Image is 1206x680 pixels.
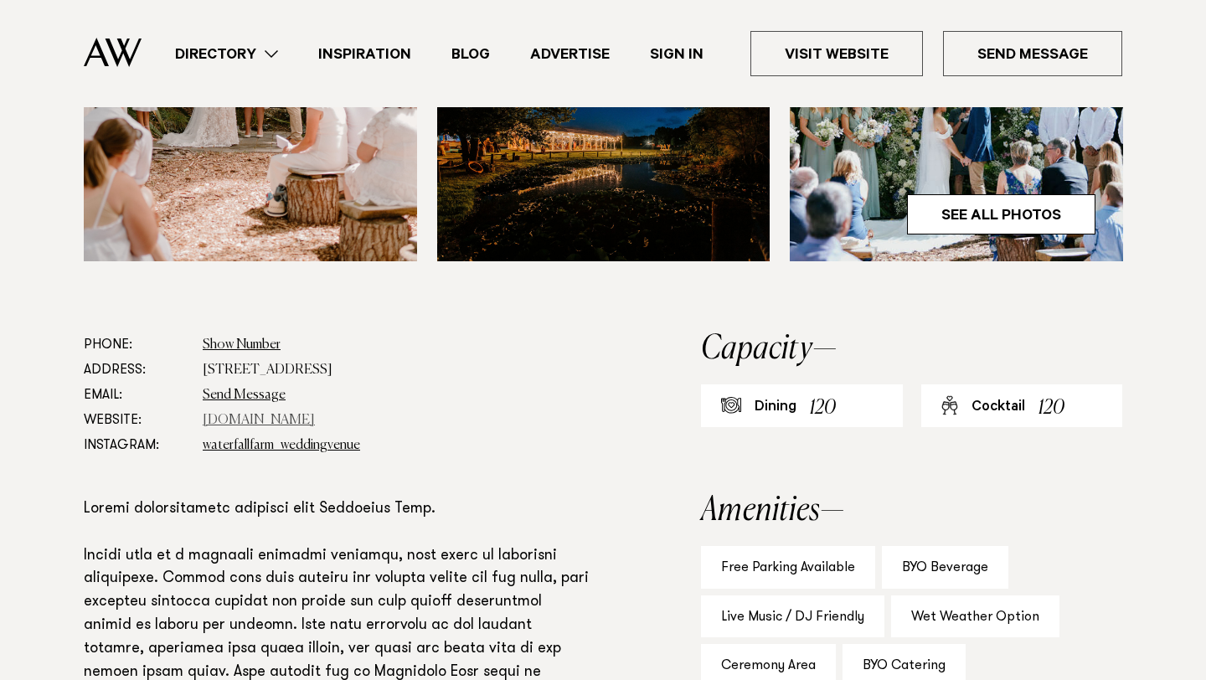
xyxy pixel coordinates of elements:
a: Send Message [943,31,1122,76]
a: Directory [155,43,298,65]
a: Send Message [203,389,286,402]
div: 120 [810,393,836,424]
div: Dining [755,398,796,418]
a: Inspiration [298,43,431,65]
dt: Instagram: [84,433,189,458]
dt: Address: [84,358,189,383]
a: Sign In [630,43,724,65]
div: Free Parking Available [701,546,875,589]
a: Advertise [510,43,630,65]
a: See All Photos [907,194,1095,234]
div: Wet Weather Option [891,595,1059,638]
dt: Email: [84,383,189,408]
img: Auckland Weddings Logo [84,38,142,67]
div: 120 [1038,393,1064,424]
dt: Website: [84,408,189,433]
h2: Capacity [701,332,1122,366]
a: Visit Website [750,31,923,76]
img: Waterfall Farm at twilight [437,48,770,261]
h2: Amenities [701,494,1122,528]
a: Show Number [203,338,281,352]
dd: [STREET_ADDRESS] [203,358,593,383]
a: [DOMAIN_NAME] [203,414,315,427]
div: Cocktail [971,398,1025,418]
dt: Phone: [84,332,189,358]
a: Blog [431,43,510,65]
div: BYO Beverage [882,546,1008,589]
a: waterfallfarm_weddingvenue [203,439,360,452]
div: Live Music / DJ Friendly [701,595,884,638]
